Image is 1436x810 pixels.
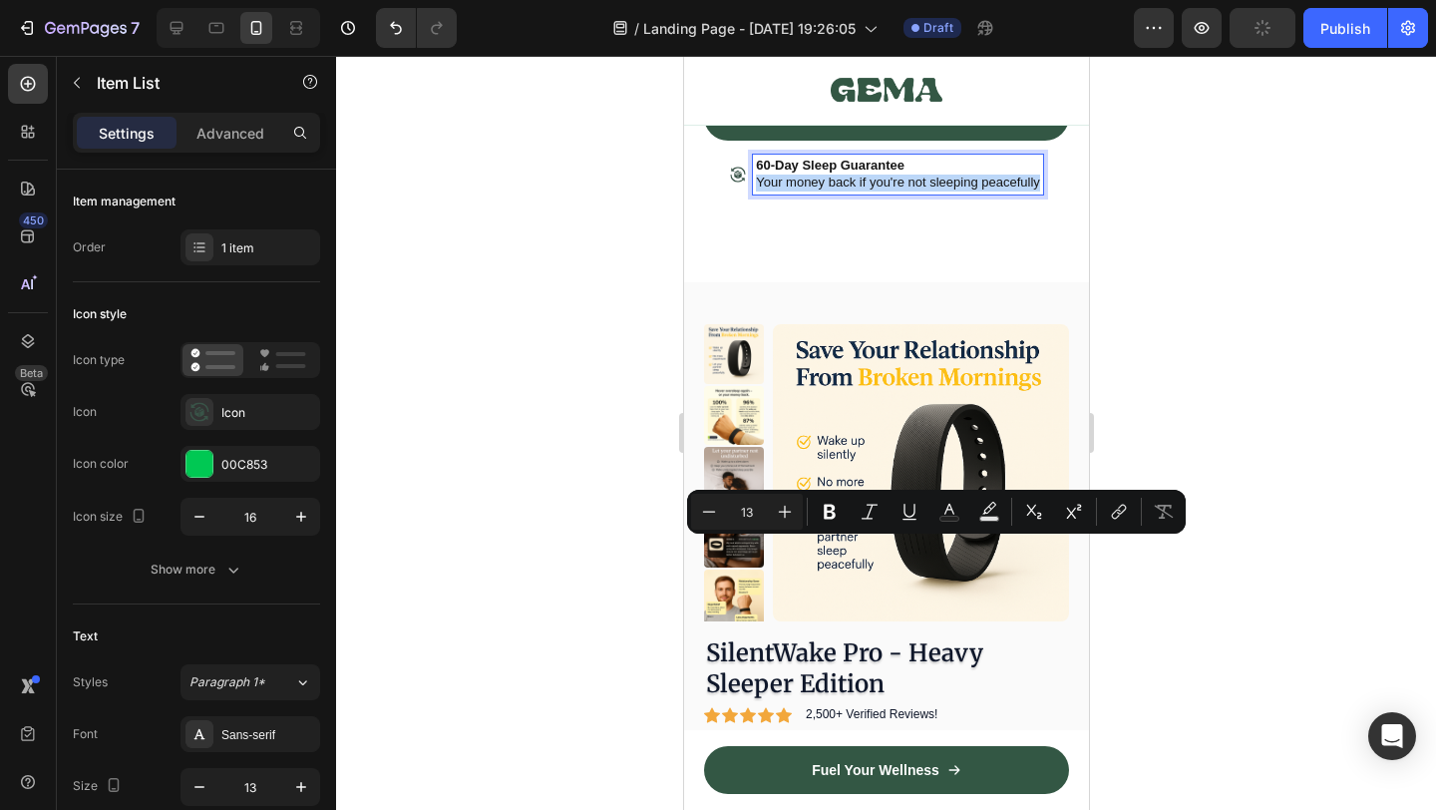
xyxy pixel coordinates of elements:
[73,351,125,369] div: Icon type
[643,18,856,39] span: Landing Page - [DATE] 19:26:05
[687,490,1186,534] div: Editor contextual toolbar
[73,455,129,473] div: Icon color
[1320,18,1370,39] div: Publish
[1303,8,1387,48] button: Publish
[221,404,315,422] div: Icon
[73,552,320,588] button: Show more
[73,305,127,323] div: Icon style
[73,238,106,256] div: Order
[221,456,315,474] div: 00C853
[99,123,155,144] p: Settings
[15,365,48,381] div: Beta
[131,16,140,40] p: 7
[151,560,243,580] div: Show more
[73,627,98,645] div: Text
[180,664,320,700] button: Paragraph 1*
[19,212,48,228] div: 450
[73,193,176,210] div: Item management
[684,56,1089,810] iframe: Design area
[923,19,953,37] span: Draft
[73,773,126,800] div: Size
[73,403,97,421] div: Icon
[221,726,315,744] div: Sans-serif
[97,71,266,95] p: Item List
[196,123,264,144] p: Advanced
[376,8,457,48] div: Undo/Redo
[73,504,151,531] div: Icon size
[221,239,315,257] div: 1 item
[189,673,265,691] span: Paragraph 1*
[73,725,98,743] div: Font
[1368,712,1416,760] div: Open Intercom Messenger
[8,8,149,48] button: 7
[634,18,639,39] span: /
[73,673,108,691] div: Styles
